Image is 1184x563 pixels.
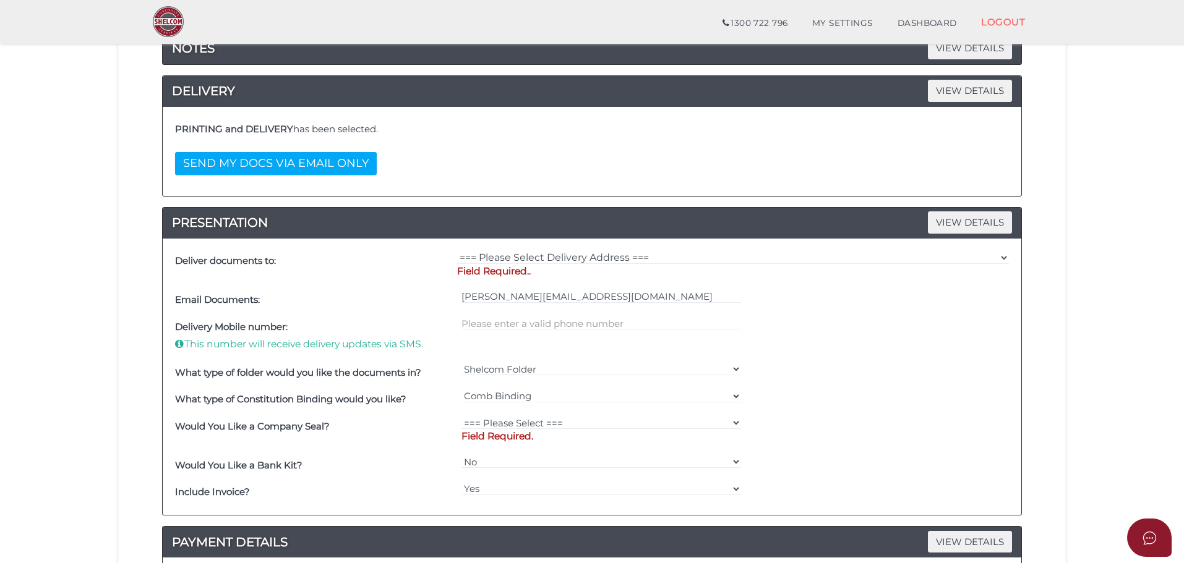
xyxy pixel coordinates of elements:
b: Delivery Mobile number: [175,321,288,332]
b: What type of Constitution Binding would you like? [175,393,406,405]
span: VIEW DETAILS [928,531,1012,552]
button: SEND MY DOCS VIA EMAIL ONLY [175,152,377,175]
h4: PRESENTATION [163,213,1021,232]
b: PRINTING and DELIVERY [175,123,293,135]
span: VIEW DETAILS [928,37,1012,59]
a: MY SETTINGS [800,11,885,36]
a: DASHBOARD [885,11,969,36]
b: Email Documents: [175,294,260,305]
h4: DELIVERY [163,81,1021,101]
button: Open asap [1127,519,1172,557]
b: Would You Like a Company Seal? [175,420,330,432]
h4: PAYMENT DETAILS [163,532,1021,552]
a: NOTESVIEW DETAILS [163,38,1021,58]
b: Include Invoice? [175,486,250,497]
a: PRESENTATIONVIEW DETAILS [163,213,1021,232]
b: Would You Like a Bank Kit? [175,459,302,471]
a: LOGOUT [969,9,1037,35]
b: Deliver documents to: [175,255,276,266]
input: Please enter a valid 10-digit phone number [461,316,742,330]
b: What type of folder would you like the documents in? [175,366,421,378]
a: PAYMENT DETAILSVIEW DETAILS [163,532,1021,552]
h4: has been selected. [175,124,1009,135]
p: This number will receive delivery updates via SMS. [175,337,455,351]
p: Field Required.. [457,265,1009,278]
span: VIEW DETAILS [928,80,1012,101]
a: 1300 722 796 [710,11,800,36]
h4: NOTES [163,38,1021,58]
a: DELIVERYVIEW DETAILS [163,81,1021,101]
span: VIEW DETAILS [928,211,1012,233]
p: Field Required. [461,430,742,443]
